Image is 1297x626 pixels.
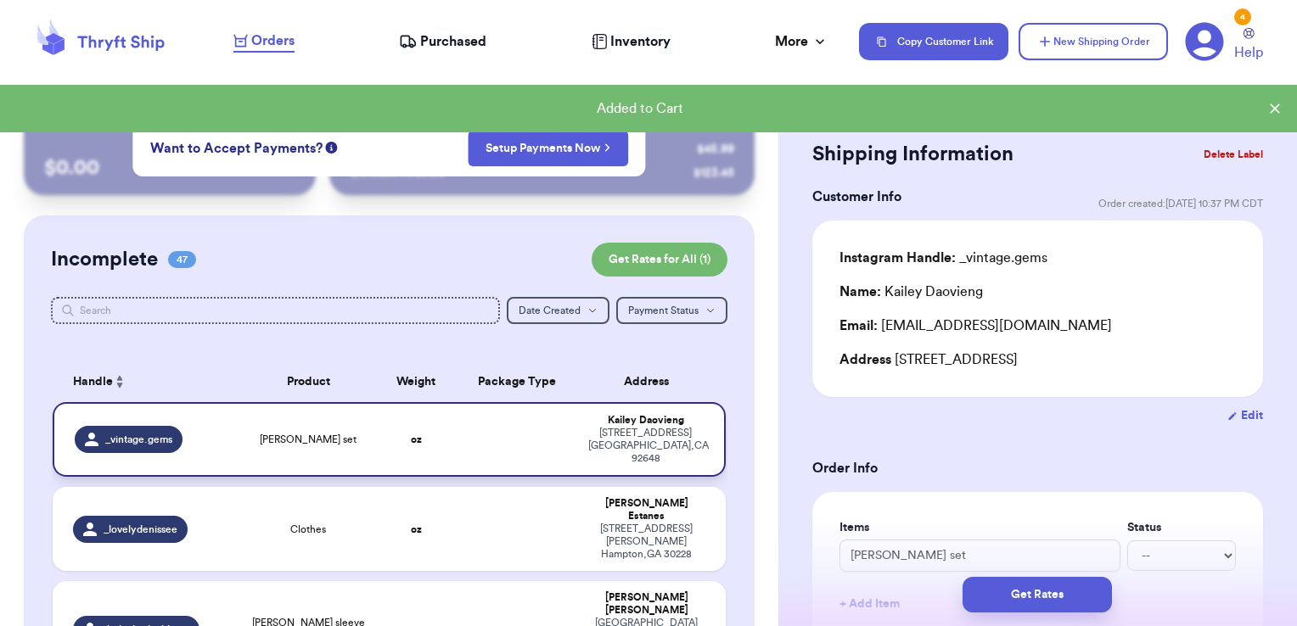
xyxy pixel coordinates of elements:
[859,23,1008,60] button: Copy Customer Link
[839,282,983,302] div: Kailey Daovieng
[290,523,326,536] span: Clothes
[457,361,578,402] th: Package Type
[812,141,1013,168] h2: Shipping Information
[839,285,881,299] span: Name:
[588,523,706,561] div: [STREET_ADDRESS][PERSON_NAME] Hampton , GA 30228
[1197,136,1270,173] button: Delete Label
[839,519,1120,536] label: Items
[260,433,357,446] span: [PERSON_NAME] set
[51,297,501,324] input: Search
[588,427,705,465] div: [STREET_ADDRESS] [GEOGRAPHIC_DATA] , CA 92648
[839,349,1236,370] div: [STREET_ADDRESS]
[693,165,734,182] div: $ 123.45
[588,591,706,617] div: [PERSON_NAME] [PERSON_NAME]
[14,98,1266,119] div: Added to Cart
[44,154,296,182] p: $ 0.00
[775,31,828,52] div: More
[592,31,671,52] a: Inventory
[1185,22,1224,61] a: 4
[812,187,901,207] h3: Customer Info
[150,138,323,159] span: Want to Accept Payments?
[51,246,158,273] h2: Incomplete
[1019,23,1168,60] button: New Shipping Order
[468,131,628,166] button: Setup Payments Now
[578,361,727,402] th: Address
[588,497,706,523] div: [PERSON_NAME] Estanes
[628,305,699,316] span: Payment Status
[507,297,609,324] button: Date Created
[839,251,956,265] span: Instagram Handle:
[839,316,1236,336] div: [EMAIL_ADDRESS][DOMAIN_NAME]
[486,140,610,157] a: Setup Payments Now
[1227,407,1263,424] button: Edit
[812,458,1263,478] h3: Order Info
[839,248,1047,268] div: _vintage.gems
[104,523,177,536] span: _lovelydenissee
[251,31,295,51] span: Orders
[610,31,671,52] span: Inventory
[241,361,376,402] th: Product
[963,577,1112,612] button: Get Rates
[839,319,878,333] span: Email:
[697,141,734,158] div: $ 45.99
[616,297,727,324] button: Payment Status
[113,372,126,392] button: Sort ascending
[1234,42,1263,63] span: Help
[233,31,295,53] a: Orders
[105,433,172,446] span: _vintage.gems
[1127,519,1236,536] label: Status
[839,353,891,366] span: Address
[1098,197,1263,210] span: Order created: [DATE] 10:37 PM CDT
[592,243,727,277] button: Get Rates for All (1)
[588,414,705,427] div: Kailey Daovieng
[411,524,422,534] strong: oz
[399,31,486,52] a: Purchased
[411,434,422,444] strong: oz
[168,251,196,268] span: 47
[1234,28,1263,63] a: Help
[1234,8,1251,25] div: 4
[519,305,581,316] span: Date Created
[376,361,457,402] th: Weight
[73,373,113,391] span: Handle
[420,31,486,52] span: Purchased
